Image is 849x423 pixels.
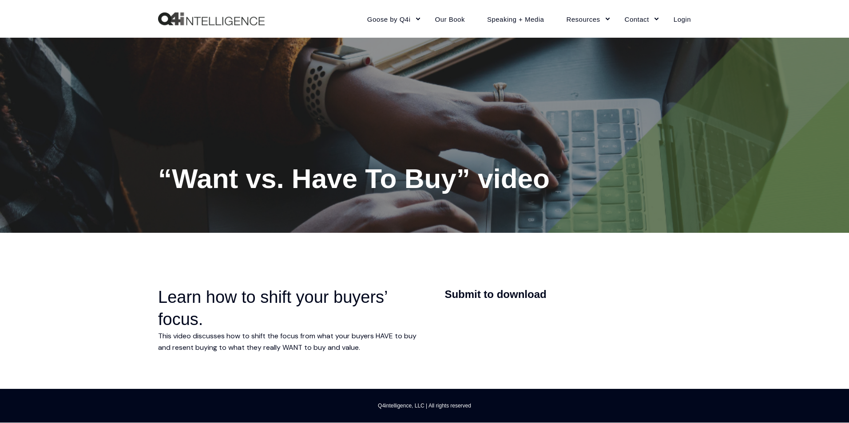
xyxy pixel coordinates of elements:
[378,400,471,411] span: Q4intelligence, LLC | All rights reserved
[158,330,418,353] p: This video discusses how to shift the focus from what your buyers HAVE to buy and resent buying t...
[158,286,418,330] h2: Learn how to shift your buyers’ focus.
[158,163,550,194] span: “Want vs. Have To Buy” video
[158,12,265,26] img: Q4intelligence, LLC logo
[444,286,678,303] h4: Submit to download
[158,12,265,26] a: Back to Home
